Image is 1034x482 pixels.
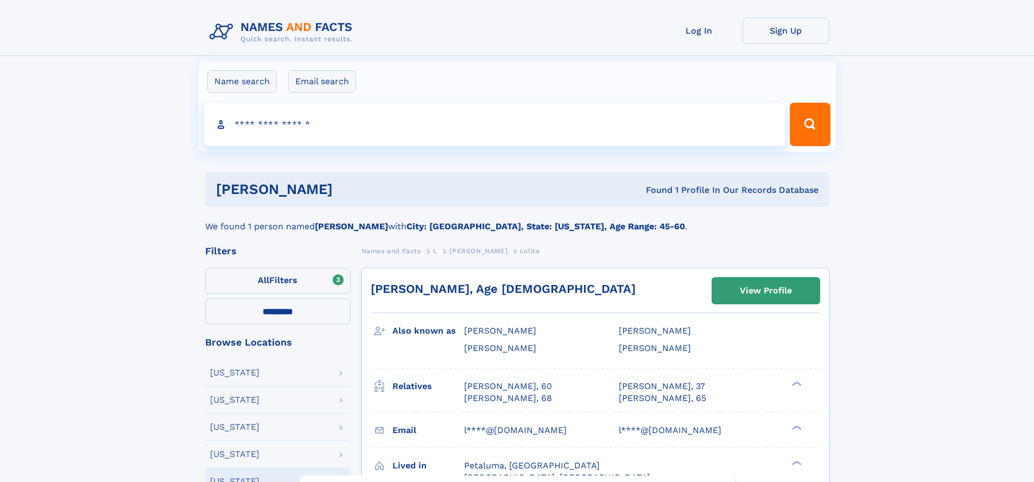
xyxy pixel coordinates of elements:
[464,380,552,392] a: [PERSON_NAME], 60
[204,103,785,146] input: search input
[464,460,600,471] span: Petaluma, [GEOGRAPHIC_DATA]
[520,247,540,255] span: Lolita
[315,221,388,231] b: [PERSON_NAME]
[210,368,259,377] div: [US_STATE]
[210,423,259,431] div: [US_STATE]
[656,17,743,44] a: Log In
[371,282,636,296] a: [PERSON_NAME], Age [DEMOGRAPHIC_DATA]
[464,392,552,404] a: [PERSON_NAME], 68
[789,380,802,387] div: ❯
[207,70,277,93] label: Name search
[619,380,705,392] a: [PERSON_NAME], 37
[740,278,792,303] div: View Profile
[433,244,437,258] a: L
[489,184,819,196] div: Found 1 Profile In Our Records Database
[392,421,464,440] h3: Email
[464,325,536,336] span: [PERSON_NAME]
[712,278,820,304] a: View Profile
[210,396,259,404] div: [US_STATE]
[619,343,691,353] span: [PERSON_NAME]
[392,322,464,340] h3: Also known as
[743,17,829,44] a: Sign Up
[205,207,829,233] div: We found 1 person named with .
[361,244,421,258] a: Names and Facts
[258,275,269,285] span: All
[205,246,351,256] div: Filters
[205,17,361,47] img: Logo Names and Facts
[216,183,490,196] h1: [PERSON_NAME]
[619,325,691,336] span: [PERSON_NAME]
[433,247,437,255] span: L
[205,337,351,347] div: Browse Locations
[288,70,356,93] label: Email search
[392,456,464,475] h3: Lived in
[619,392,706,404] a: [PERSON_NAME], 65
[789,459,802,466] div: ❯
[790,103,830,146] button: Search Button
[789,424,802,431] div: ❯
[210,450,259,459] div: [US_STATE]
[464,343,536,353] span: [PERSON_NAME]
[449,247,508,255] span: [PERSON_NAME]
[392,377,464,396] h3: Relatives
[449,244,508,258] a: [PERSON_NAME]
[407,221,685,231] b: City: [GEOGRAPHIC_DATA], State: [US_STATE], Age Range: 45-60
[205,268,351,294] label: Filters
